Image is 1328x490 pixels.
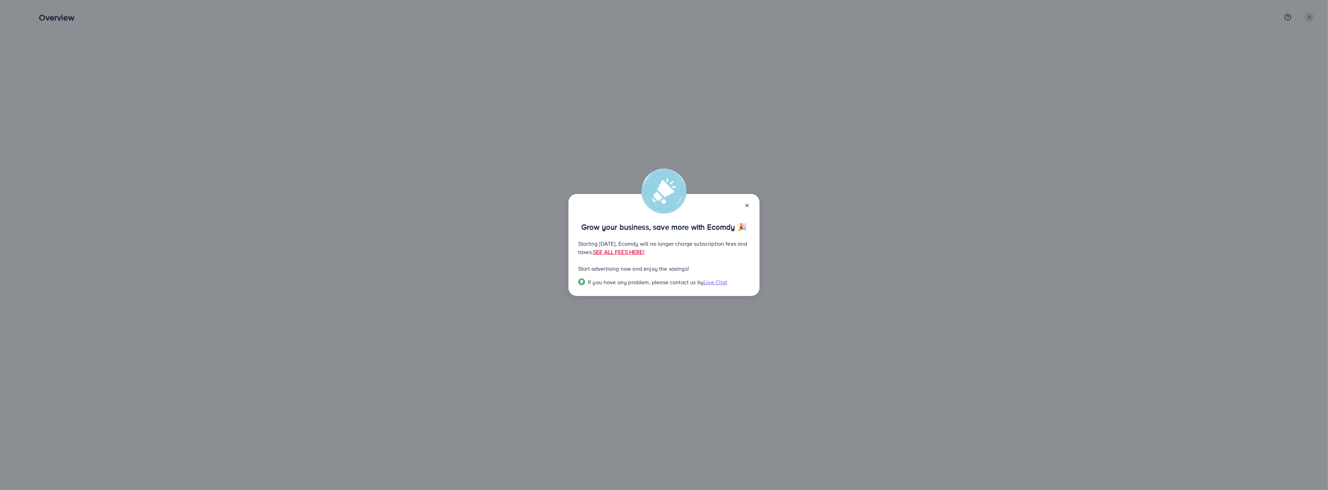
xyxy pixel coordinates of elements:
[588,278,704,286] span: If you have any problem, please contact us by
[593,248,645,256] a: SEE ALL FEES HERE!
[578,223,750,231] p: Grow your business, save more with Ecomdy 🎉
[578,264,750,273] p: Start advertising now and enjoy the savings!
[704,278,727,286] span: Live Chat
[641,169,687,214] img: alert
[578,239,750,256] p: Starting [DATE], Ecomdy will no longer charge subscription fees and taxes.
[578,278,585,285] img: Popup guide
